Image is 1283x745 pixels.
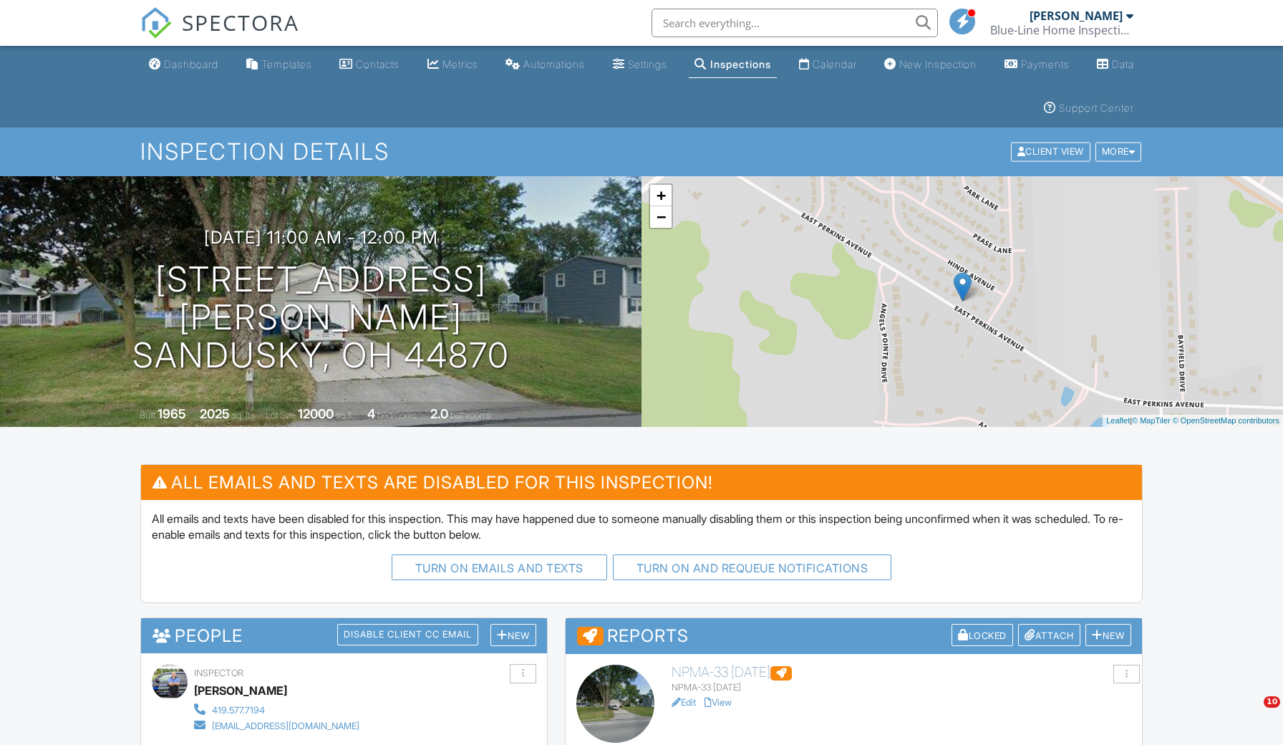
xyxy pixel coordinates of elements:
a: 419.577.7194 [194,701,359,717]
span: sq.ft. [336,410,354,420]
a: Client View [1010,145,1094,156]
a: Automations (Basic) [500,52,591,78]
div: | [1103,415,1283,427]
div: Client View [1011,143,1090,162]
a: Support Center [1038,95,1140,122]
div: Metrics [442,58,478,70]
a: Inspections [689,52,777,78]
div: Contacts [356,58,400,70]
div: Attach [1018,624,1080,646]
h1: Inspection Details [140,139,1143,164]
div: 419.577.7194 [212,705,265,716]
a: [EMAIL_ADDRESS][DOMAIN_NAME] [194,717,359,733]
div: [PERSON_NAME] [194,680,287,701]
div: 2.0 [430,406,448,421]
button: Turn on emails and texts [392,554,607,580]
iframe: Intercom live chat [1234,696,1269,731]
p: All emails and texts have been disabled for this inspection. This may have happened due to someon... [152,511,1131,543]
img: The Best Home Inspection Software - Spectora [140,7,172,39]
div: Calendar [813,58,857,70]
div: New [490,624,536,646]
div: More [1095,143,1142,162]
a: © OpenStreetMap contributors [1173,416,1279,425]
a: Payments [999,52,1075,78]
span: sq. ft. [232,410,252,420]
span: bathrooms [450,410,491,420]
a: Calendar [793,52,863,78]
h3: Reports [566,618,1142,654]
a: Leaflet [1106,416,1130,425]
div: Payments [1021,58,1070,70]
div: [EMAIL_ADDRESS][DOMAIN_NAME] [212,721,359,732]
h3: [DATE] 11:00 am - 12:00 pm [204,228,438,247]
input: Search everything... [652,9,938,37]
span: SPECTORA [182,7,299,37]
a: Data [1091,52,1140,78]
div: Data [1112,58,1134,70]
a: Dashboard [143,52,224,78]
div: New [1085,624,1131,646]
div: 12000 [298,406,334,421]
div: 1965 [158,406,186,421]
a: View [705,697,732,708]
div: Inspections [710,58,771,70]
a: NPMA-33 [DATE] NPMA-33 [DATE] [672,665,1131,693]
div: [PERSON_NAME] [1030,9,1123,23]
div: 2025 [200,406,230,421]
a: Zoom out [650,206,672,228]
h3: All emails and texts are disabled for this inspection! [141,465,1142,500]
div: Disable Client CC Email [337,624,478,645]
div: Locked [952,624,1013,646]
a: Edit [672,697,696,708]
div: Dashboard [164,58,218,70]
div: 4 [367,406,375,421]
h1: [STREET_ADDRESS][PERSON_NAME] Sandusky, OH 44870 [23,261,619,374]
span: Built [140,410,155,420]
a: Templates [241,52,318,78]
button: Turn on and Requeue Notifications [613,554,892,580]
span: Inspector [194,668,243,678]
span: 10 [1264,696,1280,708]
span: bedrooms [377,410,417,420]
a: Settings [607,52,673,78]
div: NPMA-33 [DATE] [672,682,1131,693]
h3: People [141,618,547,653]
span: Lot Size [266,410,296,420]
div: Blue-Line Home Inspections, LLC [990,23,1133,37]
div: Support Center [1059,102,1134,114]
a: New Inspection [878,52,982,78]
div: New Inspection [899,58,977,70]
h6: NPMA-33 [DATE] [672,665,1131,681]
div: Automations [523,58,585,70]
div: Settings [628,58,667,70]
a: Contacts [334,52,405,78]
a: © MapTiler [1132,416,1171,425]
a: SPECTORA [140,19,299,49]
div: Templates [261,58,312,70]
a: Zoom in [650,185,672,206]
a: Metrics [422,52,484,78]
